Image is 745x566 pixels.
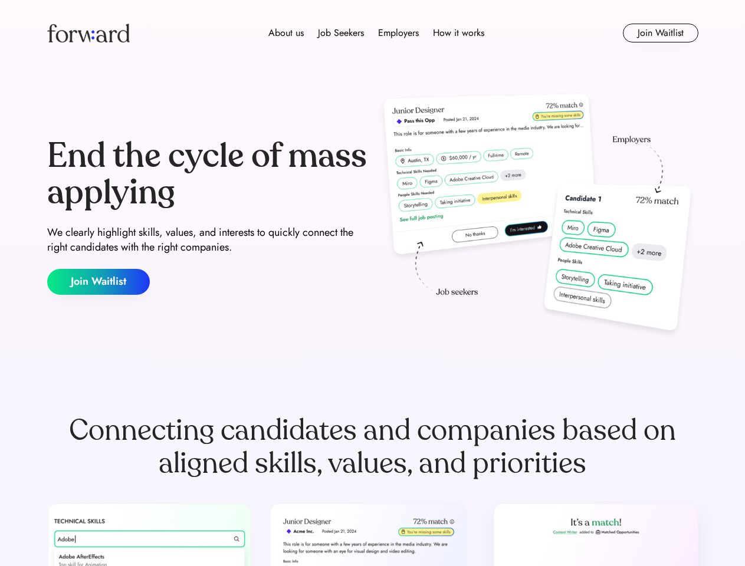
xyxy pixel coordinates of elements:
div: End the cycle of mass applying [47,138,368,210]
div: About us [268,26,304,40]
div: Employers [378,26,419,40]
div: Job Seekers [318,26,364,40]
img: Forward logo [47,24,130,42]
img: hero-image.png [378,90,698,343]
button: Join Waitlist [623,24,698,42]
div: Connecting candidates and companies based on aligned skills, values, and priorities [47,414,698,480]
button: Join Waitlist [47,269,150,295]
div: How it works [433,26,484,40]
div: We clearly highlight skills, values, and interests to quickly connect the right candidates with t... [47,225,368,255]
